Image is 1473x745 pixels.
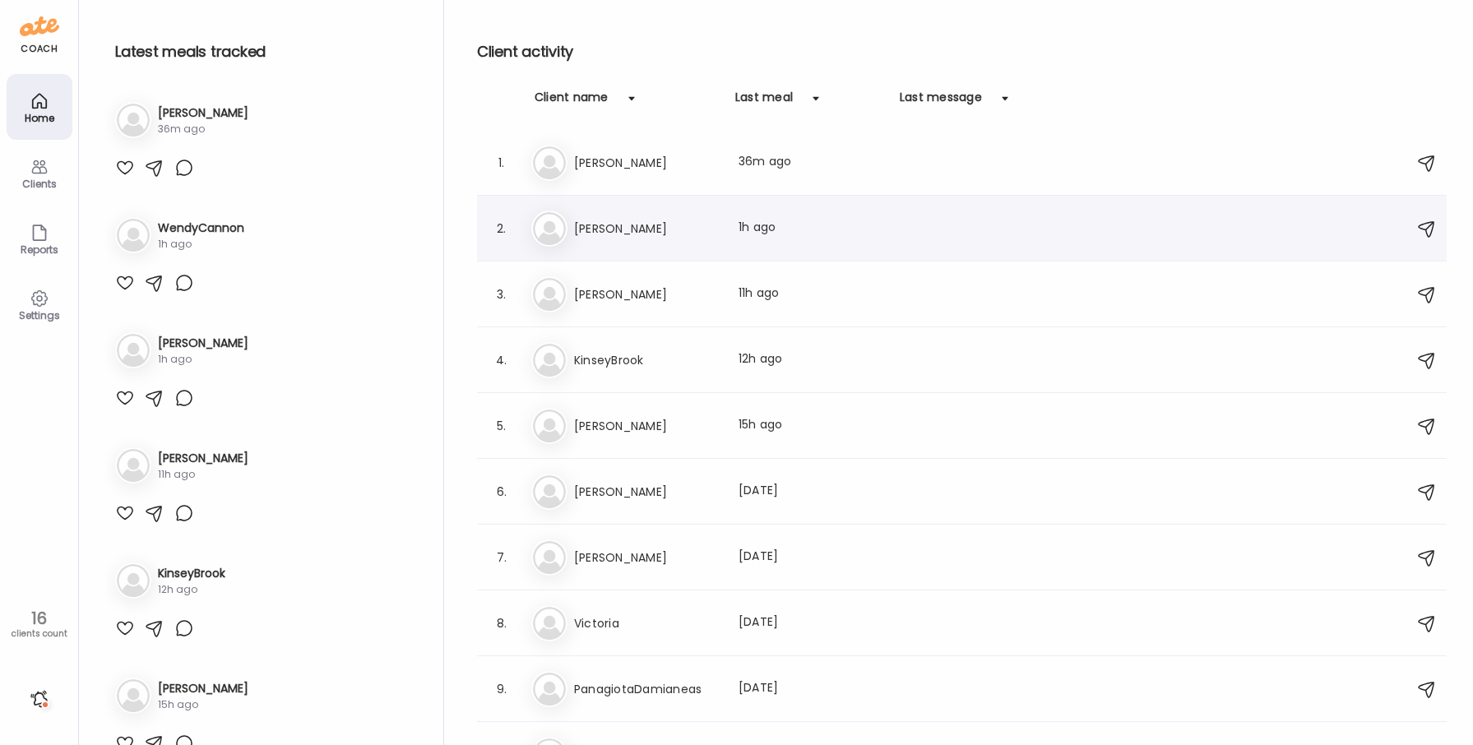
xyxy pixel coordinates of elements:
[117,607,150,640] img: bg-avatar-default.svg
[492,285,512,304] div: 3.
[158,248,244,262] div: 1h ago
[574,548,719,567] h3: [PERSON_NAME]
[115,524,132,546] img: images%2Fd4wzyju9dnQeaEdhyMpvg1IBEUv2%2FJLP1HopBGK8dMrR8biGP%2Fv5ZHYIHnXDGWoXUtgEFr_1080
[533,410,566,442] img: bg-avatar-default.svg
[115,398,132,420] img: images%2FhwD2g8tnv1RQj0zg0CJCbnXyvAl1%2Fj53ElsDsoAzuxOoKECxc%2F49QXmryPkPbpPv2w7K4v_1080
[533,475,566,508] img: bg-avatar-default.svg
[158,230,244,248] h3: WendyCannon
[20,13,59,39] img: ate
[6,608,72,628] div: 16
[739,350,883,370] div: 12h ago
[533,541,566,574] img: bg-avatar-default.svg
[533,212,566,245] img: bg-avatar-default.svg
[10,113,69,123] div: Home
[492,482,512,502] div: 6.
[900,89,982,115] div: Last message
[574,679,719,699] h3: PanagiotaDamianeas
[158,625,225,640] div: 12h ago
[739,548,883,567] div: [DATE]
[115,39,417,64] h2: Latest meals tracked
[158,608,225,625] h3: KinseyBrook
[574,285,719,304] h3: [PERSON_NAME]
[115,272,132,294] img: images%2F65JP5XGuJYVnehHRHXmE2UGiA2F2%2FNqjf1szbCfsOmv3oF3qo%2FtPtCXX4otXzS8RjDQ4Hw_1080
[492,153,512,173] div: 1.
[10,178,69,189] div: Clients
[492,679,512,699] div: 9.
[739,285,883,304] div: 11h ago
[739,482,883,502] div: [DATE]
[115,650,132,672] img: images%2FSVB6EZTbYaRBXfBWwusRub7QYWj2%2FfDtQHAguQ9iRwXmGbbgg%2FQZ8JfFmskAPgOh8RSaNp_1080
[533,344,566,377] img: bg-avatar-default.svg
[10,244,69,255] div: Reports
[21,42,58,56] div: coach
[739,219,883,238] div: 1h ago
[6,628,72,640] div: clients count
[739,613,883,633] div: [DATE]
[574,219,719,238] h3: [PERSON_NAME]
[533,607,566,640] img: bg-avatar-default.svg
[533,673,566,706] img: bg-avatar-default.svg
[10,310,69,321] div: Settings
[492,416,512,436] div: 5.
[574,613,719,633] h3: Victoria
[158,356,248,373] h3: [PERSON_NAME]
[535,89,609,115] div: Client name
[115,146,132,169] img: images%2F2c5DOOoaZTWvdDARkBddIApE4jF3%2FAGzqqH8xoOWYngnY0T1I%2F67SbPyfeZUwcvqvujnHX_1080
[117,104,150,137] img: bg-avatar-default.svg
[117,229,150,262] img: bg-avatar-default.svg
[739,153,883,173] div: 36m ago
[158,122,248,137] div: 36m ago
[492,350,512,370] div: 4.
[492,613,512,633] div: 8.
[739,679,883,699] div: [DATE]
[533,146,566,179] img: bg-avatar-default.svg
[158,373,248,388] div: 1h ago
[158,499,248,514] div: 11h ago
[574,482,719,502] h3: [PERSON_NAME]
[158,482,248,499] h3: [PERSON_NAME]
[739,416,883,436] div: 15h ago
[533,278,566,311] img: bg-avatar-default.svg
[492,548,512,567] div: 7.
[158,104,248,122] h3: [PERSON_NAME]
[574,416,719,436] h3: [PERSON_NAME]
[117,355,150,388] img: bg-avatar-default.svg
[492,219,512,238] div: 2.
[117,481,150,514] img: bg-avatar-default.svg
[574,153,719,173] h3: [PERSON_NAME]
[574,350,719,370] h3: KinseyBrook
[477,39,1447,64] h2: Client activity
[735,89,793,115] div: Last meal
